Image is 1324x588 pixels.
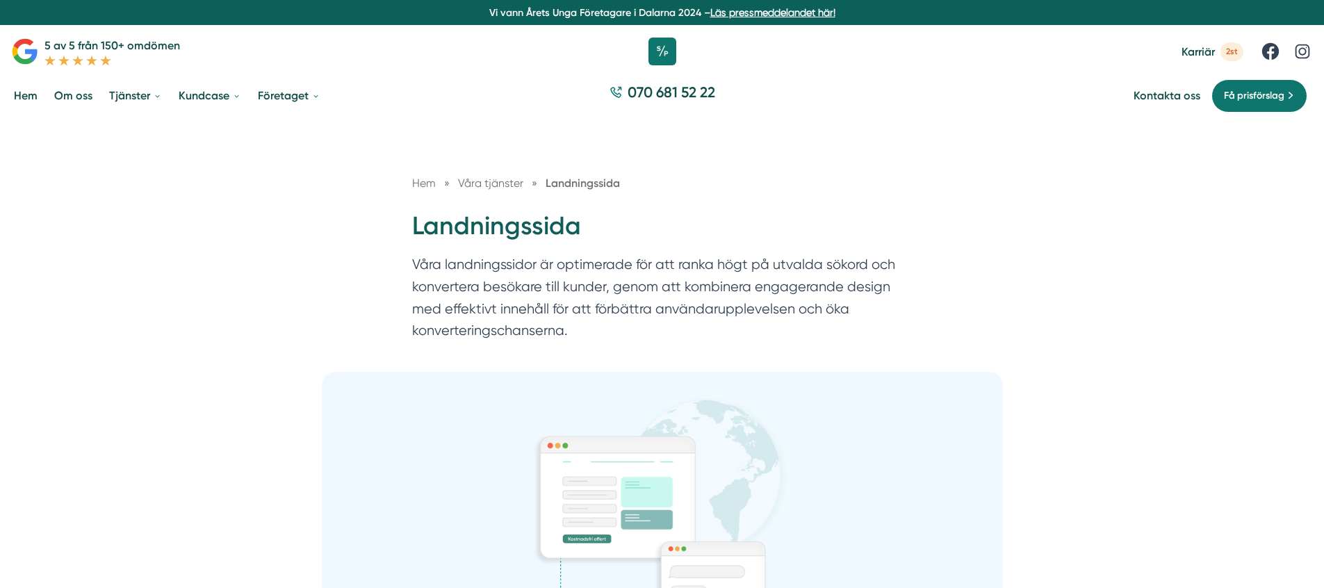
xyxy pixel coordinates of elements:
span: 2st [1220,42,1243,61]
a: Kundcase [176,78,244,113]
span: » [532,174,537,192]
a: Tjänster [106,78,165,113]
a: Karriär 2st [1182,42,1243,61]
a: Landningssida [546,177,620,190]
a: Hem [11,78,40,113]
p: Våra landningssidor är optimerade för att ranka högt på utvalda sökord och konvertera besökare ti... [412,254,913,348]
a: Företaget [255,78,323,113]
a: Om oss [51,78,95,113]
a: Läs pressmeddelandet här! [710,7,835,18]
span: » [444,174,450,192]
span: 070 681 52 22 [628,82,715,102]
span: Karriär [1182,45,1215,58]
nav: Breadcrumb [412,174,913,192]
a: Kontakta oss [1134,89,1200,102]
p: Vi vann Årets Unga Företagare i Dalarna 2024 – [6,6,1318,19]
span: Våra tjänster [458,177,523,190]
a: Hem [412,177,436,190]
p: 5 av 5 från 150+ omdömen [44,37,180,54]
a: 070 681 52 22 [604,82,721,109]
a: Våra tjänster [458,177,526,190]
a: Få prisförslag [1211,79,1307,113]
span: Få prisförslag [1224,88,1284,104]
h1: Landningssida [412,209,913,254]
